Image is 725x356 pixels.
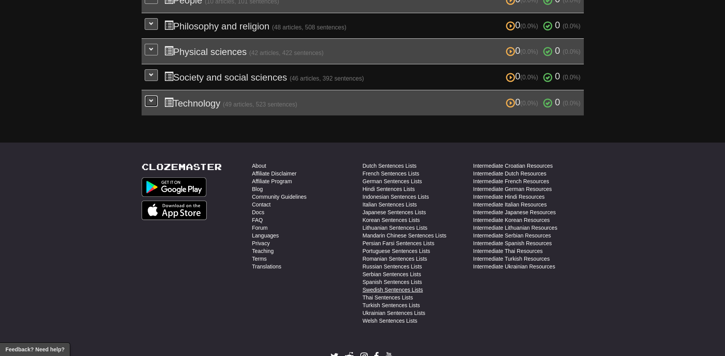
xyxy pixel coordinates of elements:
[252,263,282,270] a: Translations
[252,255,267,263] a: Terms
[252,162,266,170] a: About
[363,177,422,185] a: German Sentences Lists
[363,247,430,255] a: Portuguese Sentences Lists
[164,71,581,83] h3: Society and social sciences
[363,239,434,247] a: Persian Farsi Sentences Lists
[272,24,346,31] small: (48 articles, 508 sentences)
[363,170,419,177] a: French Sentences Lists
[363,232,446,239] a: Mandarin Chinese Sentences Lists
[363,278,422,286] a: Spanish Sentences Lists
[473,247,543,255] a: Intermediate Thai Resources
[290,75,364,82] small: (46 articles, 392 sentences)
[555,97,560,107] span: 0
[520,74,538,81] small: (0.0%)
[363,162,417,170] a: Dutch Sentences Lists
[506,20,541,30] span: 0
[252,185,263,193] a: Blog
[252,232,279,239] a: Languages
[252,201,271,208] a: Contact
[473,224,557,232] a: Intermediate Lithuanian Resources
[506,45,541,56] span: 0
[520,100,538,107] small: (0.0%)
[563,23,581,29] small: (0.0%)
[555,20,560,30] span: 0
[363,255,427,263] a: Romanian Sentences Lists
[223,101,298,108] small: (49 articles, 523 sentences)
[252,170,297,177] a: Affiliate Disclaimer
[520,48,538,55] small: (0.0%)
[363,286,423,294] a: Swedish Sentences Lists
[142,177,207,197] img: Get it on Google Play
[363,294,413,301] a: Thai Sentences Lists
[473,201,547,208] a: Intermediate Italian Resources
[164,97,581,108] h3: Technology
[249,50,324,56] small: (42 articles, 422 sentences)
[473,162,553,170] a: Intermediate Croatian Resources
[5,346,64,353] span: Open feedback widget
[520,23,538,29] small: (0.0%)
[363,263,422,270] a: Russian Sentences Lists
[363,216,420,224] a: Korean Sentences Lists
[252,216,263,224] a: FAQ
[473,170,547,177] a: Intermediate Dutch Resources
[555,71,560,81] span: 0
[563,100,581,107] small: (0.0%)
[363,301,420,309] a: Turkish Sentences Lists
[252,177,292,185] a: Affiliate Program
[473,208,556,216] a: Intermediate Japanese Resources
[506,71,541,81] span: 0
[252,224,268,232] a: Forum
[473,255,550,263] a: Intermediate Turkish Resources
[252,247,274,255] a: Teaching
[164,46,581,57] h3: Physical sciences
[506,97,541,107] span: 0
[473,185,552,193] a: Intermediate German Resources
[563,48,581,55] small: (0.0%)
[363,224,427,232] a: Lithuanian Sentences Lists
[473,177,549,185] a: Intermediate French Resources
[473,239,552,247] a: Intermediate Spanish Resources
[555,45,560,56] span: 0
[142,162,222,172] a: Clozemaster
[363,201,417,208] a: Italian Sentences Lists
[252,193,307,201] a: Community Guidelines
[363,193,429,201] a: Indonesian Sentences Lists
[473,216,550,224] a: Intermediate Korean Resources
[473,232,551,239] a: Intermediate Serbian Resources
[473,263,555,270] a: Intermediate Ukrainian Resources
[252,208,265,216] a: Docs
[363,317,417,325] a: Welsh Sentences Lists
[363,270,421,278] a: Serbian Sentences Lists
[164,20,581,31] h3: Philosophy and religion
[252,239,270,247] a: Privacy
[363,208,426,216] a: Japanese Sentences Lists
[473,193,545,201] a: Intermediate Hindi Resources
[142,201,207,220] img: Get it on App Store
[563,74,581,81] small: (0.0%)
[363,185,415,193] a: Hindi Sentences Lists
[363,309,426,317] a: Ukrainian Sentences Lists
